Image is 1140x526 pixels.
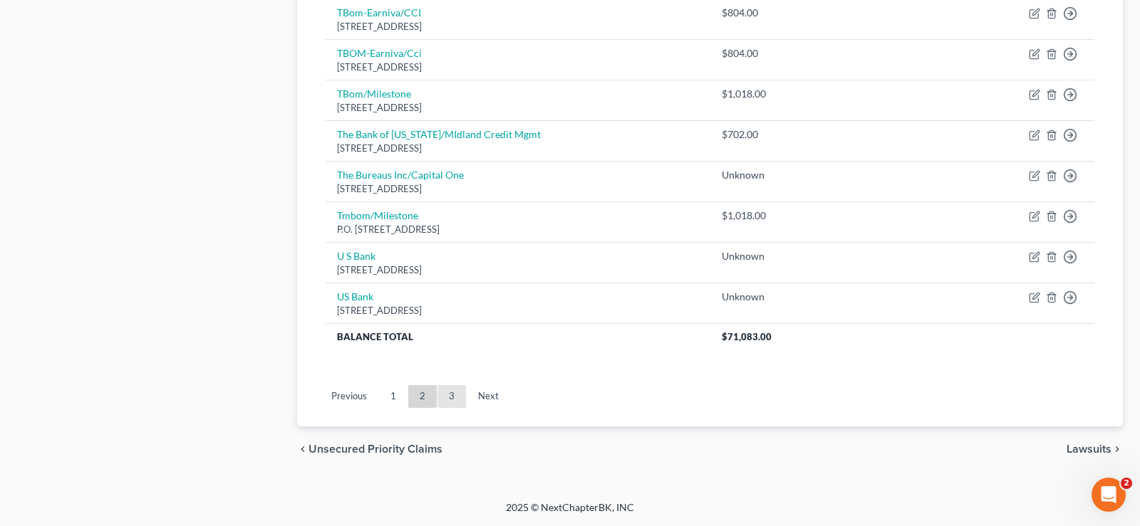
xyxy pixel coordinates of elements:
a: The Bank of [US_STATE]/MIdland Credit Mgmt [337,128,541,140]
div: $1,018.00 [722,87,814,101]
div: $804.00 [722,46,814,61]
a: Previous [320,385,378,408]
a: TBom-Earniva/CCI [337,6,421,19]
i: chevron_right [1111,443,1123,455]
div: [STREET_ADDRESS] [337,61,699,74]
div: [STREET_ADDRESS] [337,142,699,155]
span: $71,083.00 [722,331,772,342]
i: chevron_left [297,443,309,455]
span: 2 [1121,478,1132,489]
div: Unknown [722,168,814,182]
div: $804.00 [722,6,814,20]
div: $702.00 [722,127,814,142]
div: Unknown [722,290,814,304]
span: Unsecured Priority Claims [309,443,442,455]
a: US Bank [337,290,373,303]
div: [STREET_ADDRESS] [337,182,699,196]
div: [STREET_ADDRESS] [337,20,699,33]
div: Unknown [722,249,814,263]
div: [STREET_ADDRESS] [337,263,699,277]
button: Lawsuits chevron_right [1067,443,1123,455]
span: Lawsuits [1067,443,1111,455]
a: The Bureaus Inc/Capital One [337,169,464,181]
a: 2 [408,385,437,408]
a: 3 [437,385,466,408]
a: 1 [379,385,408,408]
div: [STREET_ADDRESS] [337,101,699,115]
a: Next [467,385,510,408]
iframe: Intercom live chat [1092,478,1126,512]
th: Balance Total [326,323,710,349]
div: 2025 © NextChapterBK, INC [164,500,976,526]
div: [STREET_ADDRESS] [337,304,699,317]
a: U S Bank [337,250,375,262]
a: TBOM-Earniva/Cci [337,47,422,59]
div: $1,018.00 [722,209,814,223]
a: TBom/Milestone [337,88,411,100]
a: Tmbom/Milestone [337,209,418,221]
button: chevron_left Unsecured Priority Claims [297,443,442,455]
div: P.O. [STREET_ADDRESS] [337,223,699,236]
